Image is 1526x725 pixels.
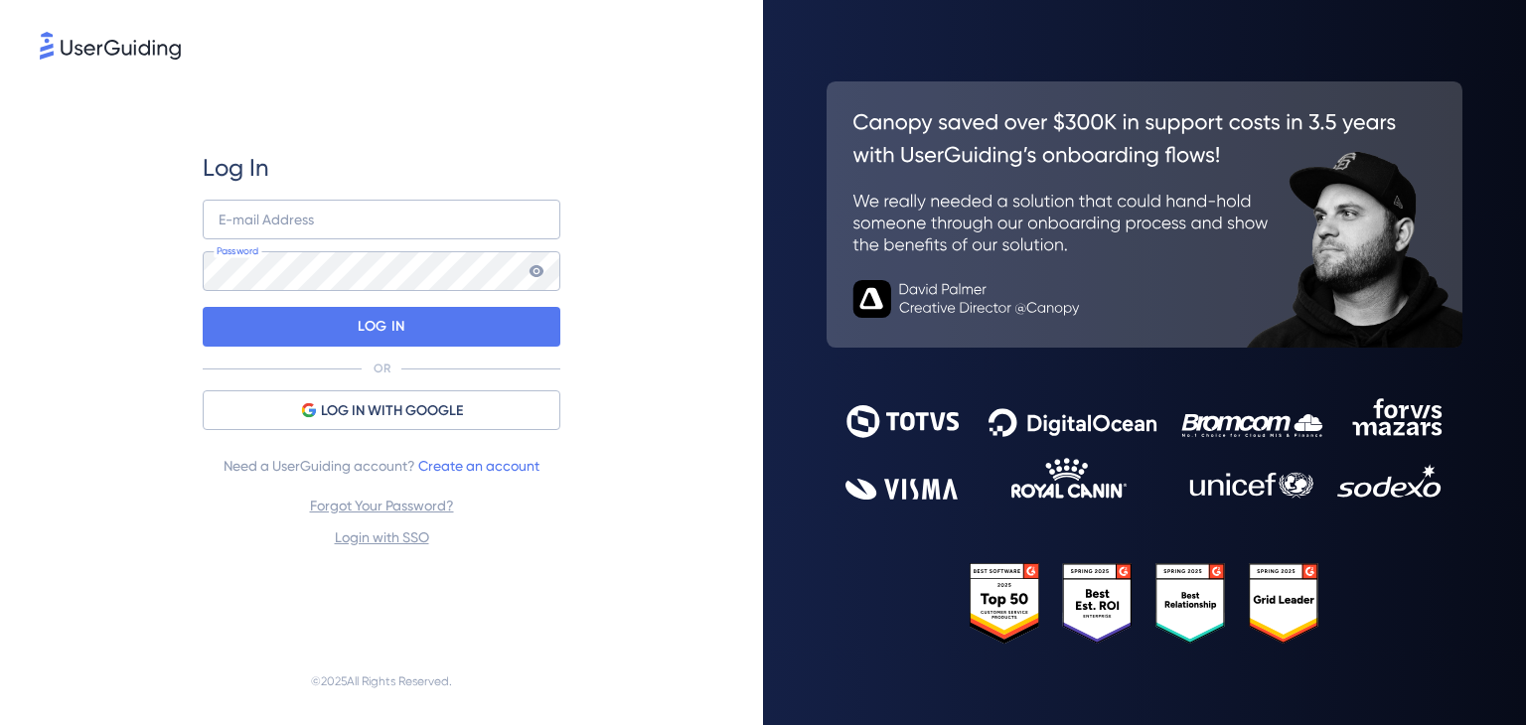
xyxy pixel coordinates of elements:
input: example@company.com [203,200,560,239]
img: 9302ce2ac39453076f5bc0f2f2ca889b.svg [845,398,1444,500]
p: OR [374,361,390,376]
span: Need a UserGuiding account? [224,454,539,478]
span: LOG IN WITH GOOGLE [321,399,463,423]
a: Create an account [418,458,539,474]
img: 25303e33045975176eb484905ab012ff.svg [970,563,1319,643]
img: 8faab4ba6bc7696a72372aa768b0286c.svg [40,32,181,60]
img: 26c0aa7c25a843aed4baddd2b5e0fa68.svg [827,81,1462,348]
a: Forgot Your Password? [310,498,454,513]
span: Log In [203,152,269,184]
span: © 2025 All Rights Reserved. [311,669,452,693]
a: Login with SSO [335,529,429,545]
p: LOG IN [358,311,404,343]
